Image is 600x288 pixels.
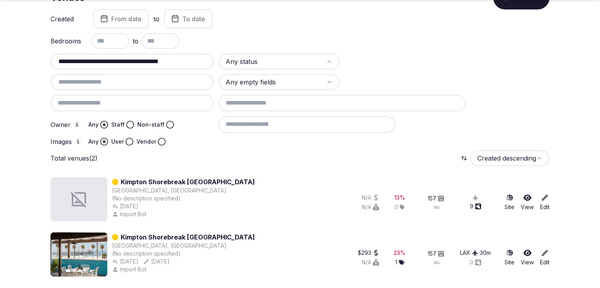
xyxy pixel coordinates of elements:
[112,187,226,194] button: [GEOGRAPHIC_DATA], [GEOGRAPHIC_DATA]
[133,36,138,46] span: to
[50,154,97,163] p: Total venues (2)
[394,249,406,257] button: 23%
[112,202,138,210] button: [DATE]
[362,203,379,211] button: N/A
[505,249,514,266] a: Site
[121,232,255,242] a: Kimpton Shorebreak [GEOGRAPHIC_DATA]
[470,258,481,266] button: 0
[164,9,212,28] button: To date
[65,269,71,272] button: Go to slide 1
[88,138,99,146] label: Any
[428,250,444,258] button: 157
[84,269,86,272] button: Go to slide 4
[121,177,255,187] a: Kimpton Shorebreak [GEOGRAPHIC_DATA]
[394,194,405,202] button: 13%
[394,194,405,202] div: 13 %
[540,194,550,211] a: Edit
[480,249,491,257] div: 30 m
[73,269,75,272] button: Go to slide 2
[362,258,379,266] button: N/A
[50,121,82,128] label: Owner
[74,121,80,127] button: Owner
[505,194,514,211] a: Site
[90,269,92,272] button: Go to slide 5
[428,194,436,202] span: 157
[362,194,379,202] button: N/A
[75,138,81,144] button: Images
[50,138,82,145] label: Images
[112,242,226,250] button: [GEOGRAPHIC_DATA], [GEOGRAPHIC_DATA]
[112,266,148,273] button: Import Bot
[470,202,481,210] button: 9
[50,232,107,277] img: Featured image for Kimpton Shorebreak Huntington Beach Resort
[137,121,164,129] label: Non-staff
[182,15,205,23] span: To date
[50,38,82,44] label: Bedrooms
[358,249,379,257] button: $293
[93,9,149,28] button: From date
[428,194,444,202] button: 157
[394,249,406,257] div: 23 %
[480,249,491,257] button: 30m
[88,121,99,129] label: Any
[153,15,159,23] label: to
[111,121,125,129] label: Staff
[112,250,255,258] div: (No description specified)
[112,194,255,202] div: (No description specified)
[111,15,142,23] span: From date
[111,138,124,146] label: User
[79,269,81,272] button: Go to slide 3
[395,258,404,266] button: 1
[136,138,156,146] label: Vendor
[460,249,478,257] button: LAX
[521,194,534,211] a: View
[112,258,138,266] button: [DATE]
[540,249,550,266] a: Edit
[394,203,398,211] span: 0
[112,210,148,218] button: Import Bot
[50,16,82,22] label: Created
[143,258,170,266] button: [DATE]
[521,249,534,266] a: View
[428,250,436,258] span: 157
